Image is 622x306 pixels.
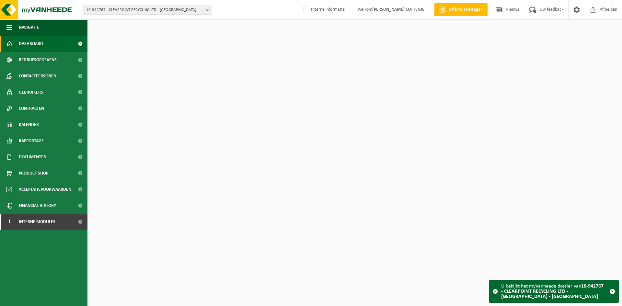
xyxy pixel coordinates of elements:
strong: [PERSON_NAME] COTTENJE [372,7,424,12]
span: Rapportage [19,133,44,149]
span: 10-942767 - CLEARPOINT RECYCLING LTD - [GEOGRAPHIC_DATA] - [GEOGRAPHIC_DATA] [86,5,203,15]
button: 10-942767 - CLEARPOINT RECYCLING LTD - [GEOGRAPHIC_DATA] - [GEOGRAPHIC_DATA] [83,5,212,15]
span: Product Shop [19,165,48,181]
span: Navigatie [19,19,39,36]
a: Offerte aanvragen [434,3,488,16]
span: Contactpersonen [19,68,56,84]
div: U bekijkt het myVanheede dossier van [501,280,606,302]
span: Dashboard [19,36,43,52]
strong: 10-942767 - CLEARPOINT RECYCLING LTD - [GEOGRAPHIC_DATA] - [GEOGRAPHIC_DATA] [501,284,604,299]
span: Interne modules [19,214,55,230]
span: Gebruikers [19,84,43,100]
span: Offerte aanvragen [447,6,484,13]
span: Kalender [19,117,39,133]
label: Interne informatie [302,5,345,15]
span: Contracten [19,100,44,117]
span: Bedrijfsgegevens [19,52,57,68]
span: Acceptatievoorwaarden [19,181,71,198]
span: Documenten [19,149,46,165]
span: I [6,214,12,230]
span: Financial History [19,198,56,214]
